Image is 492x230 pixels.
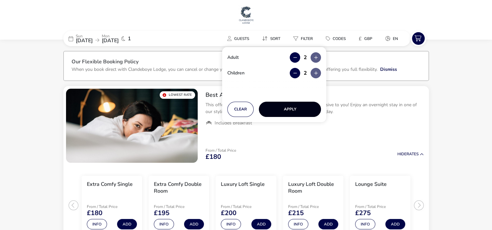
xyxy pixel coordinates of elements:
img: Main Website [238,5,254,25]
swiper-slide: 1 / 1 [66,89,198,163]
span: £215 [288,210,304,216]
span: £180 [87,210,102,216]
i: £ [359,35,362,42]
button: Guests [222,34,254,43]
span: Filter [301,36,313,41]
h3: Extra Comfy Double Room [154,181,204,195]
button: Info [221,219,241,229]
span: GBP [364,36,372,41]
span: en [393,36,398,41]
button: £GBP [353,34,378,43]
naf-pibe-menu-bar-item: Sort [257,34,288,43]
span: £195 [154,210,169,216]
button: Filter [288,34,318,43]
button: Codes [321,34,351,43]
p: From / Total Price [206,148,236,152]
p: This offer is not available on any other website and is exclusive to you! Enjoy an overnight stay... [206,101,424,115]
span: £200 [221,210,236,216]
p: From / Total Price [355,205,401,209]
span: Codes [333,36,346,41]
button: Add [184,219,204,229]
naf-pibe-menu-bar-item: Guests [222,34,257,43]
h3: Lounge Suite [355,181,387,188]
p: When you book direct with Clandeboye Lodge, you can cancel or change your booking for free up to ... [72,66,378,72]
label: Children [227,71,250,75]
span: [DATE] [76,37,93,44]
span: Hide [397,151,406,157]
p: From / Total Price [288,205,334,209]
span: 1 [128,36,131,41]
button: Clear [227,102,254,117]
span: Includes Breakfast [215,120,252,126]
button: Info [288,219,308,229]
button: Info [154,219,174,229]
button: Add [385,219,405,229]
p: Mon [102,34,119,38]
p: From / Total Price [87,205,133,209]
span: Guests [234,36,249,41]
button: Info [355,219,375,229]
div: Lowest Rate [160,91,195,99]
naf-pibe-menu-bar-item: en [380,34,406,43]
button: en [380,34,403,43]
span: £180 [206,154,221,160]
p: From / Total Price [154,205,200,209]
button: Apply [259,102,321,117]
p: Sun [76,34,93,38]
naf-pibe-menu-bar-item: Codes [321,34,353,43]
button: HideRates [397,152,424,156]
h2: Best Available B&B Rate Guaranteed [206,91,424,99]
button: Add [318,219,338,229]
p: From / Total Price [221,205,267,209]
naf-pibe-menu-bar-item: Filter [288,34,321,43]
span: £275 [355,210,371,216]
button: Add [117,219,137,229]
span: [DATE] [102,37,119,44]
div: Best Available B&B Rate GuaranteedThis offer is not available on any other website and is exclusi... [200,86,429,132]
div: Sun[DATE]Mon[DATE]1 [63,31,161,46]
naf-pibe-menu-bar-item: £GBP [353,34,380,43]
h3: Luxury Loft Double Room [288,181,338,195]
button: Add [251,219,271,229]
button: Info [87,219,107,229]
label: Adult [227,55,244,60]
span: Sort [270,36,280,41]
h3: Our Flexible Booking Policy [72,59,421,66]
button: Dismiss [380,66,397,73]
h3: Extra Comfy Single [87,181,133,188]
h3: Luxury Loft Single [221,181,265,188]
button: Sort [257,34,286,43]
